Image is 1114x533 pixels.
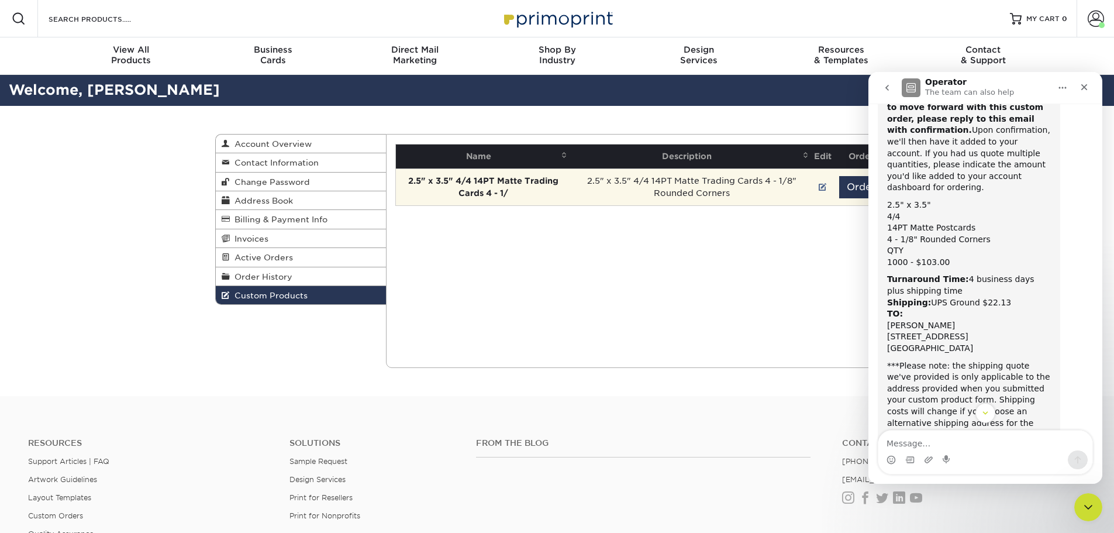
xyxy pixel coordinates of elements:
h4: Resources [28,438,272,448]
textarea: Message… [10,359,224,379]
a: Invoices [216,229,387,248]
div: Industry [486,44,628,66]
a: Artwork Guidelines [28,475,97,484]
span: 0 [1062,15,1067,23]
div: Marketing [344,44,486,66]
a: Order History [216,267,387,286]
a: Custom Orders [28,511,83,520]
div: [STREET_ADDRESS] [19,259,182,271]
iframe: Intercom live chat [868,72,1102,484]
a: Account Overview [216,135,387,153]
a: View AllProducts [60,37,202,75]
a: Print for Resellers [289,493,353,502]
span: Change Password [230,177,310,187]
button: Order [839,176,883,198]
a: Print for Nonprofits [289,511,360,520]
span: Billing & Payment Info [230,215,327,224]
span: Account Overview [230,139,312,149]
b: Turnaround Time: [19,202,101,212]
button: Emoji picker [18,383,27,393]
b: When you're ready to move forward with this custom order, please reply to this email with confirm... [19,19,175,63]
td: 2.5" x 3.5" 4/4 14PT Matte Trading Cards 4 - 1/8" Rounded Corners [571,169,813,205]
span: Active Orders [230,253,293,262]
div: 4 business days plus shipping time [19,202,182,225]
input: SEARCH PRODUCTS..... [47,12,161,26]
button: Gif picker [37,383,46,393]
span: Contact [912,44,1054,55]
a: Layout Templates [28,493,91,502]
a: Resources& Templates [770,37,912,75]
span: Address Book [230,196,293,205]
a: Contact [842,438,1086,448]
div: Products [60,44,202,66]
span: MY CART [1026,14,1060,24]
h4: Solutions [289,438,458,448]
a: Support Articles | FAQ [28,457,109,466]
div: 4 - 1/8" Rounded Corners [19,162,182,174]
img: Primoprint [499,6,616,31]
iframe: Intercom live chat [1074,493,1102,521]
span: Contact Information [230,158,319,167]
a: Active Orders [216,248,387,267]
button: Send a message… [199,379,219,397]
div: ***Please note: the shipping quote we've provided is only applicable to the address provided when... [19,288,182,369]
a: [PHONE_NUMBER] [842,457,915,466]
a: Custom Products [216,286,387,304]
div: & Templates [770,44,912,66]
a: Change Password [216,173,387,191]
div: Cards [202,44,344,66]
a: BusinessCards [202,37,344,75]
a: [EMAIL_ADDRESS][DOMAIN_NAME] [842,475,982,484]
button: Upload attachment [56,383,65,393]
div: 4/4 [19,139,182,151]
div: 14PT Matte Postcards [19,150,182,162]
h4: From the Blog [476,438,811,448]
a: Billing & Payment Info [216,210,387,229]
span: Shop By [486,44,628,55]
div: 1000 - $103.00 [19,185,182,197]
a: Contact& Support [912,37,1054,75]
th: Order [833,145,889,169]
span: Invoices [230,234,268,243]
a: Shop ByIndustry [486,37,628,75]
span: Custom Products [230,291,308,300]
b: Shipping: [19,226,63,235]
span: Design [628,44,770,55]
button: Scroll to bottom [107,331,127,351]
a: Contact Information [216,153,387,172]
div: 2.5" x 3.5" [19,128,182,139]
div: UPS Ground $22.13 [19,225,182,237]
a: Address Book [216,191,387,210]
strong: 2.5" x 3.5" 4/4 14PT Matte Trading Cards 4 - 1/ [408,176,558,198]
div: Services [628,44,770,66]
b: TO: [19,237,35,246]
a: Design Services [289,475,346,484]
a: Direct MailMarketing [344,37,486,75]
span: Direct Mail [344,44,486,55]
th: Description [571,145,813,169]
span: Resources [770,44,912,55]
span: View All [60,44,202,55]
div: & Support [912,44,1054,66]
a: DesignServices [628,37,770,75]
span: Business [202,44,344,55]
div: [PERSON_NAME] [19,236,182,259]
div: [GEOGRAPHIC_DATA] [19,271,182,283]
th: Name [396,145,571,169]
span: Order History [230,272,292,281]
div: QTY [19,173,182,185]
button: Start recording [74,383,84,393]
th: Edit [812,145,833,169]
a: Sample Request [289,457,347,466]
